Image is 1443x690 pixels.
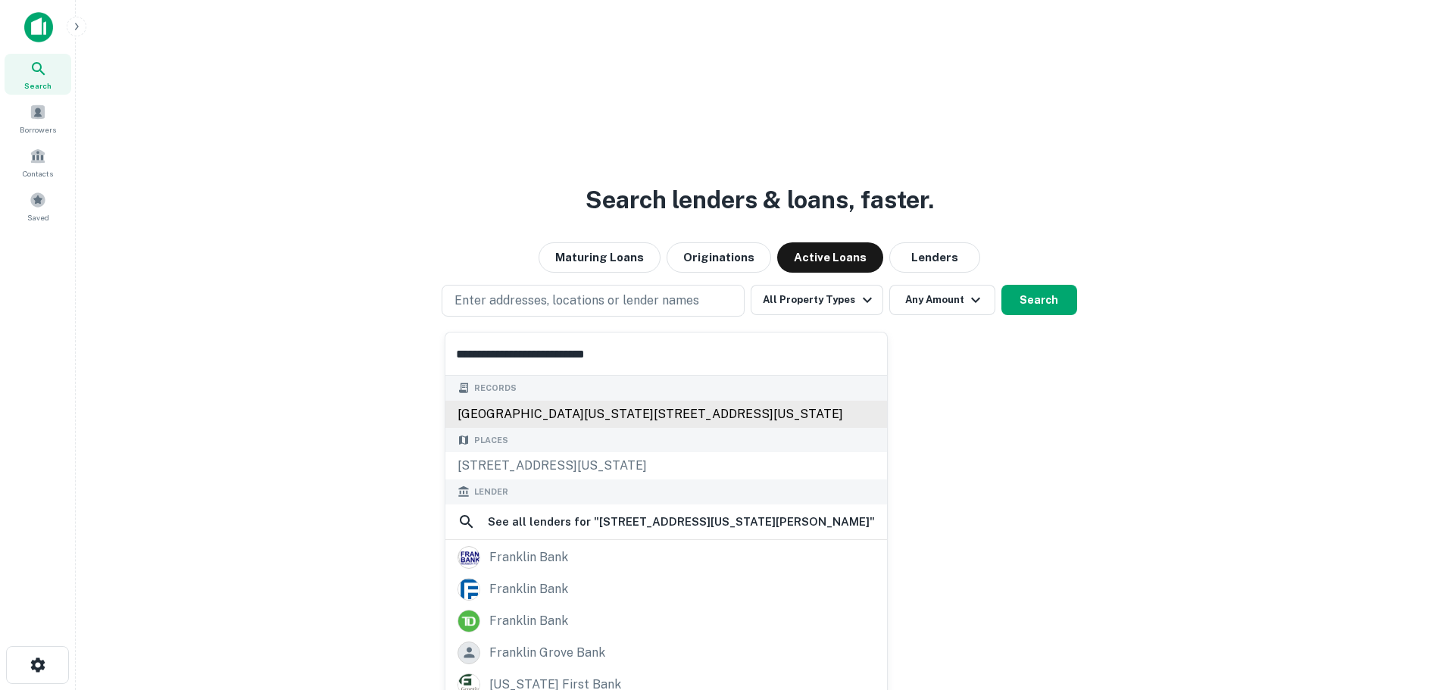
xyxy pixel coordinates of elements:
[5,98,71,139] a: Borrowers
[489,578,568,601] div: franklin bank
[751,285,882,315] button: All Property Types
[458,579,479,600] img: picture
[445,452,887,479] div: [STREET_ADDRESS][US_STATE]
[489,642,605,664] div: franklin grove bank
[445,637,887,669] a: franklin grove bank
[23,167,53,180] span: Contacts
[445,401,887,428] div: [GEOGRAPHIC_DATA][US_STATE][STREET_ADDRESS][US_STATE]
[489,546,568,569] div: franklin bank
[458,610,479,632] img: locations.td.com.png
[777,242,883,273] button: Active Loans
[445,573,887,605] a: franklin bank
[489,610,568,632] div: franklin bank
[586,182,934,218] h3: Search lenders & loans, faster.
[1001,285,1077,315] button: Search
[445,542,887,573] a: franklin bank
[442,285,745,317] button: Enter addresses, locations or lender names
[445,605,887,637] a: franklin bank
[474,382,517,395] span: Records
[474,485,508,498] span: Lender
[667,242,771,273] button: Originations
[889,285,995,315] button: Any Amount
[458,547,479,568] img: picture
[20,123,56,136] span: Borrowers
[474,434,508,447] span: Places
[5,142,71,183] a: Contacts
[1367,569,1443,642] iframe: Chat Widget
[5,54,71,95] a: Search
[27,211,49,223] span: Saved
[5,186,71,226] a: Saved
[889,242,980,273] button: Lenders
[454,292,699,310] p: Enter addresses, locations or lender names
[24,12,53,42] img: capitalize-icon.png
[488,513,875,531] h6: See all lenders for " [STREET_ADDRESS][US_STATE][PERSON_NAME] "
[24,80,52,92] span: Search
[539,242,661,273] button: Maturing Loans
